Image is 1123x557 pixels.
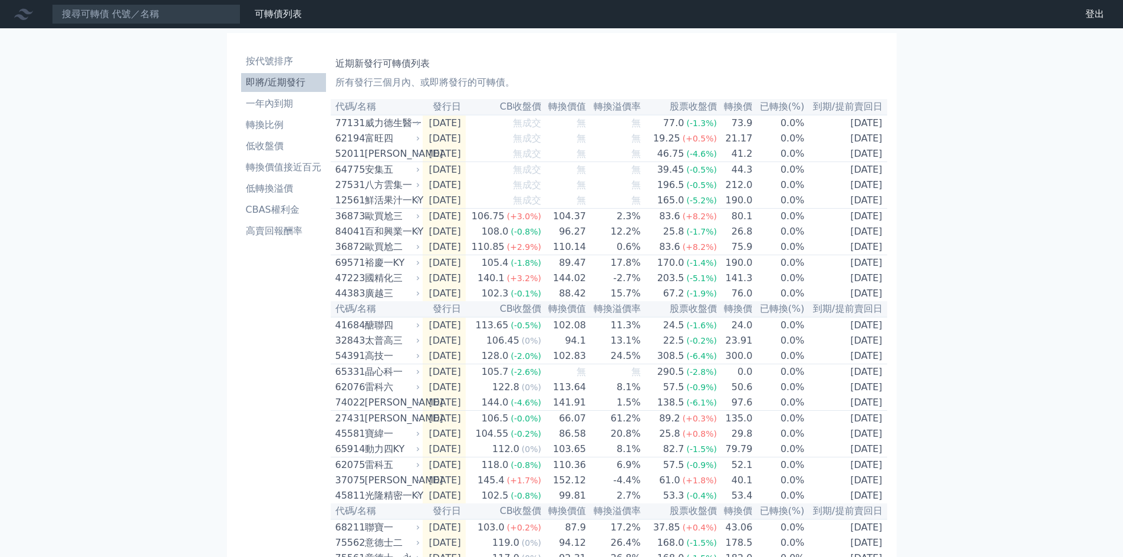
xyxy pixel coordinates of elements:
[241,97,326,111] li: 一年內到期
[335,75,882,90] p: 所有發行三個月內、或即將發行的可轉債。
[241,139,326,153] li: 低收盤價
[241,94,326,113] a: 一年內到期
[805,193,887,209] td: [DATE]
[423,115,466,131] td: [DATE]
[241,73,326,92] a: 即將/近期發行
[753,426,805,441] td: 0.0%
[241,75,326,90] li: 即將/近期發行
[717,193,753,209] td: 190.0
[805,441,887,457] td: [DATE]
[753,131,805,146] td: 0.0%
[241,160,326,174] li: 轉換價值接近百元
[241,179,326,198] a: 低轉換溢價
[805,301,887,317] th: 到期/提前賣回日
[753,286,805,301] td: 0.0%
[805,115,887,131] td: [DATE]
[717,255,753,271] td: 190.0
[805,271,887,286] td: [DATE]
[241,158,326,177] a: 轉換價值接近百元
[717,99,753,115] th: 轉換價
[686,227,717,236] span: (-1.7%)
[365,318,418,332] div: 醣聯四
[365,411,418,426] div: [PERSON_NAME]
[241,200,326,219] a: CBAS權利金
[717,348,753,364] td: 300.0
[655,193,687,207] div: 165.0
[686,165,717,174] span: (-0.5%)
[335,116,362,130] div: 77131
[423,301,466,317] th: 發行日
[717,457,753,473] td: 52.1
[753,348,805,364] td: 0.0%
[753,255,805,271] td: 0.0%
[423,380,466,395] td: [DATE]
[469,240,507,254] div: 110.85
[587,239,641,255] td: 0.6%
[805,348,887,364] td: [DATE]
[335,271,362,285] div: 47223
[631,179,641,190] span: 無
[657,427,683,441] div: 25.8
[805,209,887,225] td: [DATE]
[577,133,586,144] span: 無
[686,118,717,128] span: (-1.3%)
[717,364,753,380] td: 0.0
[686,289,717,298] span: (-1.9%)
[587,411,641,427] td: 61.2%
[805,286,887,301] td: [DATE]
[657,411,683,426] div: 89.2
[655,271,687,285] div: 203.5
[365,365,418,379] div: 晶心科一
[655,147,687,161] div: 46.75
[542,209,587,225] td: 104.37
[717,224,753,239] td: 26.8
[686,351,717,361] span: (-6.4%)
[241,222,326,240] a: 高賣回報酬率
[511,460,541,470] span: (-0.8%)
[365,442,418,456] div: 動力四KY
[805,364,887,380] td: [DATE]
[753,239,805,255] td: 0.0%
[511,289,541,298] span: (-0.1%)
[587,426,641,441] td: 20.8%
[805,380,887,395] td: [DATE]
[335,131,362,146] div: 62194
[423,99,466,115] th: 發行日
[365,193,418,207] div: 鮮活果汁一KY
[335,458,362,472] div: 62075
[717,286,753,301] td: 76.0
[335,256,362,270] div: 69571
[753,333,805,348] td: 0.0%
[241,52,326,71] a: 按代號排序
[686,444,717,454] span: (-1.5%)
[686,383,717,392] span: (-0.9%)
[805,426,887,441] td: [DATE]
[331,99,423,115] th: 代碼/名稱
[365,209,418,223] div: 歐買尬三
[241,182,326,196] li: 低轉換溢價
[686,460,717,470] span: (-0.9%)
[335,365,362,379] div: 65331
[365,271,418,285] div: 國精化三
[661,380,687,394] div: 57.5
[753,115,805,131] td: 0.0%
[335,163,362,177] div: 64775
[655,178,687,192] div: 196.5
[805,146,887,162] td: [DATE]
[631,133,641,144] span: 無
[331,301,423,317] th: 代碼/名稱
[423,348,466,364] td: [DATE]
[522,383,541,392] span: (0%)
[365,334,418,348] div: 太普高三
[717,177,753,193] td: 212.0
[542,239,587,255] td: 110.14
[511,227,541,236] span: (-0.8%)
[365,178,418,192] div: 八方雲集一
[466,99,542,115] th: CB收盤價
[511,351,541,361] span: (-2.0%)
[717,441,753,457] td: 79.79
[717,395,753,411] td: 97.6
[631,117,641,128] span: 無
[577,179,586,190] span: 無
[686,149,717,159] span: (-4.6%)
